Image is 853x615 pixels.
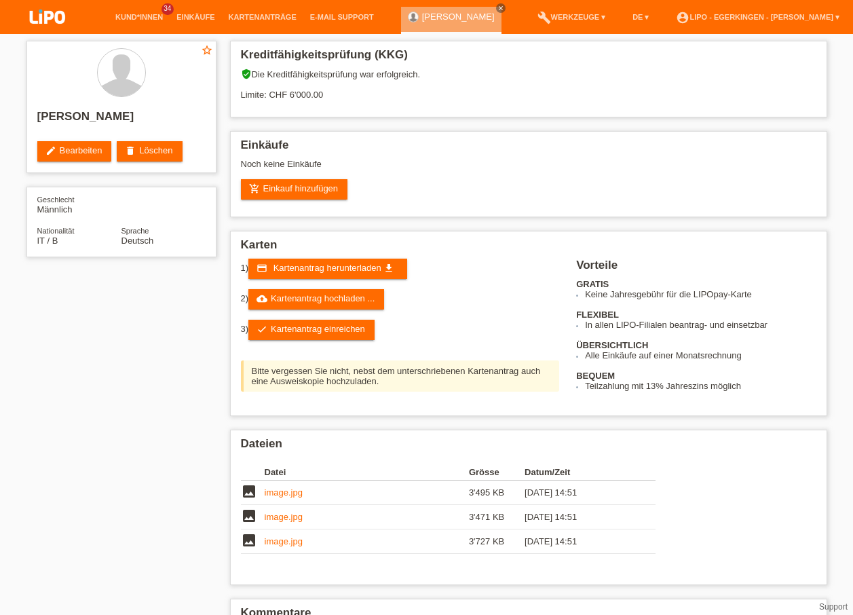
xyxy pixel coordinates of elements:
td: 3'495 KB [469,481,525,505]
a: Support [819,602,848,612]
span: Geschlecht [37,195,75,204]
i: cloud_upload [257,293,267,304]
i: check [257,324,267,335]
i: verified_user [241,69,252,79]
span: Deutsch [121,236,154,246]
div: Bitte vergessen Sie nicht, nebst dem unterschriebenen Kartenantrag auch eine Ausweiskopie hochzul... [241,360,560,392]
h2: [PERSON_NAME] [37,110,206,130]
div: 1) [241,259,560,279]
b: FLEXIBEL [576,310,619,320]
span: Kartenantrag herunterladen [273,263,381,273]
a: Einkäufe [170,13,221,21]
a: credit_card Kartenantrag herunterladen get_app [248,259,407,279]
i: image [241,532,257,548]
td: 3'727 KB [469,529,525,554]
span: Nationalität [37,227,75,235]
span: 34 [162,3,174,15]
i: star_border [201,44,213,56]
h2: Karten [241,238,816,259]
a: DE ▾ [626,13,656,21]
div: 2) [241,289,560,310]
span: Sprache [121,227,149,235]
li: In allen LIPO-Filialen beantrag- und einsetzbar [585,320,816,330]
a: [PERSON_NAME] [422,12,495,22]
i: image [241,508,257,524]
a: LIPO pay [14,28,81,38]
th: Datum/Zeit [525,464,636,481]
i: close [497,5,504,12]
a: image.jpg [265,512,303,522]
div: Die Kreditfähigkeitsprüfung war erfolgreich. Limite: CHF 6'000.00 [241,69,816,110]
b: GRATIS [576,279,609,289]
div: Männlich [37,194,121,215]
li: Alle Einkäufe auf einer Monatsrechnung [585,350,816,360]
td: [DATE] 14:51 [525,529,636,554]
a: account_circleLIPO - Egerkingen - [PERSON_NAME] ▾ [669,13,846,21]
i: get_app [383,263,394,274]
td: [DATE] 14:51 [525,481,636,505]
i: delete [125,145,136,156]
i: account_circle [676,11,689,24]
i: credit_card [257,263,267,274]
a: deleteLöschen [117,141,182,162]
div: Noch keine Einkäufe [241,159,816,179]
a: editBearbeiten [37,141,112,162]
h2: Vorteile [576,259,816,279]
i: edit [45,145,56,156]
th: Datei [265,464,469,481]
a: image.jpg [265,487,303,498]
h2: Einkäufe [241,138,816,159]
a: E-Mail Support [303,13,381,21]
a: Kartenanträge [222,13,303,21]
th: Grösse [469,464,525,481]
b: BEQUEM [576,371,615,381]
a: star_border [201,44,213,58]
h2: Kreditfähigkeitsprüfung (KKG) [241,48,816,69]
td: 3'471 KB [469,505,525,529]
a: cloud_uploadKartenantrag hochladen ... [248,289,384,310]
a: close [496,3,506,13]
i: add_shopping_cart [249,183,260,194]
span: Italien / B / 04.04.2022 [37,236,58,246]
td: [DATE] 14:51 [525,505,636,529]
a: Kund*innen [109,13,170,21]
h2: Dateien [241,437,816,458]
li: Keine Jahresgebühr für die LIPOpay-Karte [585,289,816,299]
li: Teilzahlung mit 13% Jahreszins möglich [585,381,816,391]
a: buildWerkzeuge ▾ [531,13,613,21]
a: checkKartenantrag einreichen [248,320,375,340]
i: build [537,11,551,24]
a: image.jpg [265,536,303,546]
div: 3) [241,320,560,340]
i: image [241,483,257,500]
a: add_shopping_cartEinkauf hinzufügen [241,179,348,200]
b: ÜBERSICHTLICH [576,340,648,350]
